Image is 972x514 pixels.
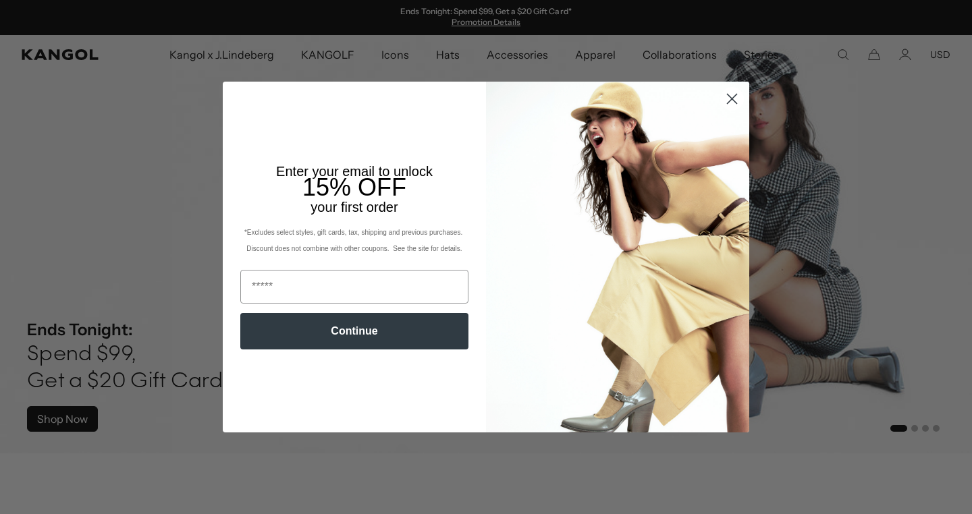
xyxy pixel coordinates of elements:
input: Email [240,270,468,304]
button: Close dialog [720,87,744,111]
button: Continue [240,313,468,349]
span: *Excludes select styles, gift cards, tax, shipping and previous purchases. Discount does not comb... [244,229,464,252]
span: your first order [310,200,398,215]
img: 93be19ad-e773-4382-80b9-c9d740c9197f.jpeg [486,82,749,432]
span: 15% OFF [302,173,406,201]
span: Enter your email to unlock [276,164,433,179]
